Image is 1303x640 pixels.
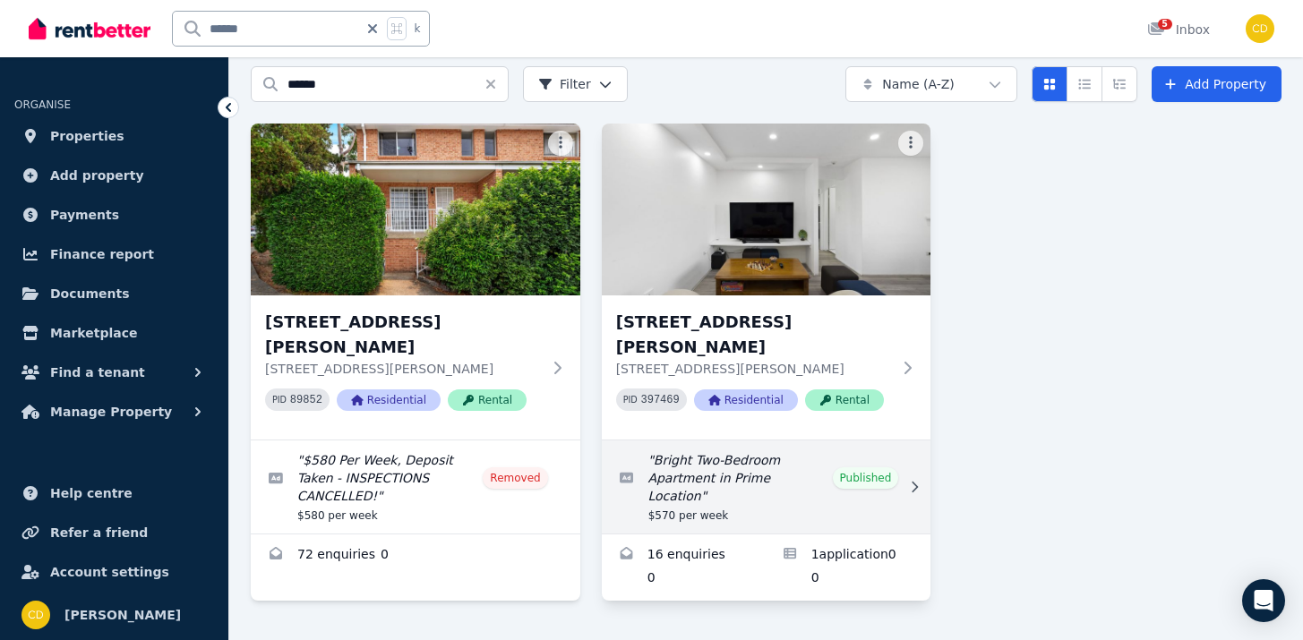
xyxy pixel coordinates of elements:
[898,131,923,156] button: More options
[1246,14,1274,43] img: Chris Dimitropoulos
[50,322,137,344] span: Marketplace
[64,604,181,626] span: [PERSON_NAME]
[1158,19,1172,30] span: 5
[14,158,214,193] a: Add property
[882,75,955,93] span: Name (A-Z)
[14,554,214,590] a: Account settings
[1102,66,1137,102] button: Expanded list view
[616,360,892,378] p: [STREET_ADDRESS][PERSON_NAME]
[50,204,119,226] span: Payments
[50,125,124,147] span: Properties
[29,15,150,42] img: RentBetter
[14,394,214,430] button: Manage Property
[523,66,628,102] button: Filter
[50,561,169,583] span: Account settings
[50,362,145,383] span: Find a tenant
[21,601,50,629] img: Chris Dimitropoulos
[265,310,541,360] h3: [STREET_ADDRESS][PERSON_NAME]
[602,440,931,533] a: Edit listing: Bright Two-Bedroom Apartment in Prime Location
[14,354,214,390] button: Find a tenant
[14,315,214,351] a: Marketplace
[1067,66,1102,102] button: Compact list view
[337,389,441,411] span: Residential
[50,165,144,186] span: Add property
[14,118,214,154] a: Properties
[251,534,580,577] a: Enquiries for 1/45A Weston Street, Harris Park
[14,236,214,272] a: Finance report
[641,394,680,406] code: 397469
[272,395,287,405] small: PID
[50,243,154,265] span: Finance report
[414,21,420,36] span: k
[484,66,509,102] button: Clear search
[14,515,214,550] a: Refer a friend
[251,124,580,295] img: 1/45A Weston Street, Harris Park
[538,75,591,93] span: Filter
[623,395,638,405] small: PID
[602,534,767,601] a: Enquiries for 10/52 Weston St, Harris Park
[290,394,322,406] code: 89852
[265,360,541,378] p: [STREET_ADDRESS][PERSON_NAME]
[14,276,214,311] a: Documents
[14,475,214,511] a: Help centre
[602,124,931,295] img: 10/52 Weston St, Harris Park
[50,522,148,543] span: Refer a friend
[616,310,892,360] h3: [STREET_ADDRESS][PERSON_NAME]
[50,283,130,304] span: Documents
[251,124,580,439] a: 1/45A Weston Street, Harris Park[STREET_ADDRESS][PERSON_NAME][STREET_ADDRESS][PERSON_NAME]PID 898...
[805,389,884,411] span: Rental
[694,389,798,411] span: Residential
[1147,21,1210,38] div: Inbox
[1152,66,1282,102] a: Add Property
[766,534,930,601] a: Applications for 10/52 Weston St, Harris Park
[14,197,214,233] a: Payments
[845,66,1017,102] button: Name (A-Z)
[14,98,71,111] span: ORGANISE
[448,389,527,411] span: Rental
[50,401,172,422] span: Manage Property
[251,440,580,533] a: Edit listing: $580 Per Week, Deposit Taken - INSPECTIONS CANCELLED!
[50,482,133,504] span: Help centre
[1242,579,1285,622] div: Open Intercom Messenger
[548,131,573,156] button: More options
[1032,66,1067,102] button: Card view
[602,124,931,439] a: 10/52 Weston St, Harris Park[STREET_ADDRESS][PERSON_NAME][STREET_ADDRESS][PERSON_NAME]PID 397469R...
[1032,66,1137,102] div: View options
